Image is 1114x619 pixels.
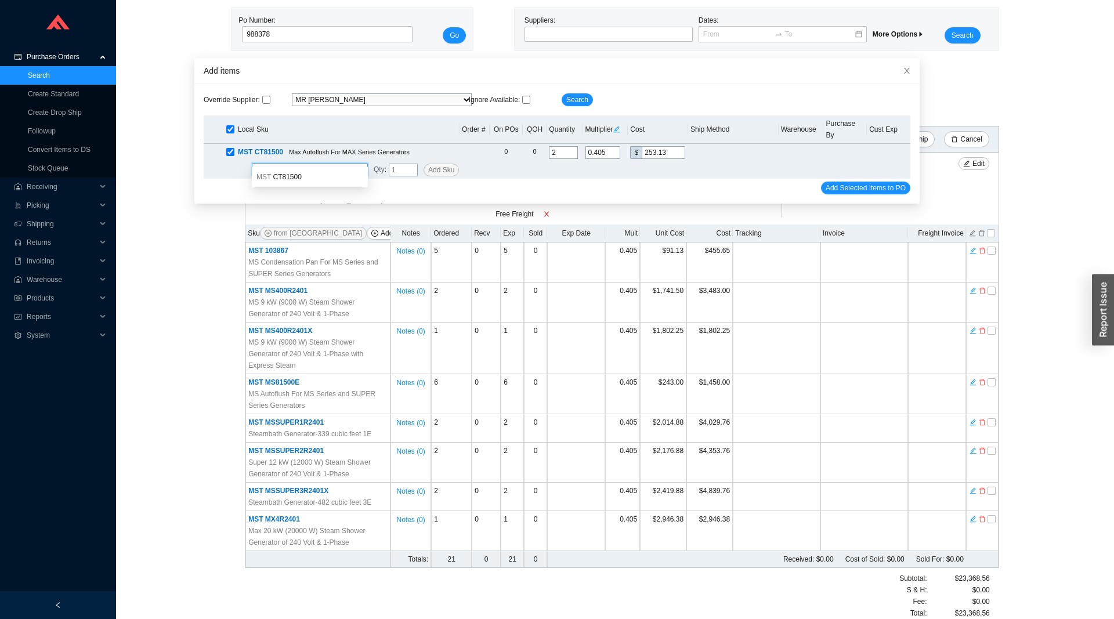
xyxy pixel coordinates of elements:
[204,96,260,103] span: Override Supplier :
[27,307,96,326] span: Reports
[978,417,986,425] button: delete
[256,173,271,181] span: MST
[524,323,547,374] td: 0
[970,247,976,255] span: edit
[495,210,533,218] span: Free Freight
[248,327,312,335] span: MST MS400R2401X
[396,377,425,389] span: Notes ( 0 )
[14,313,22,320] span: fund
[522,96,530,104] input: Ignore Available:
[524,283,547,323] td: 0
[431,483,472,511] td: 2
[640,225,686,242] th: Unit Cost
[14,239,22,246] span: customer-service
[562,93,593,106] button: Search
[783,555,814,563] span: Received:
[908,225,966,242] th: Freight Invoice
[14,53,22,60] span: credit-card
[910,607,927,619] span: Total:
[396,446,425,457] span: Notes ( 0 )
[972,596,990,607] span: $0.00
[248,515,300,523] span: MST MX4R2401
[248,378,299,386] span: MST MS81500E
[969,486,977,494] button: edit
[686,323,733,374] td: $1,802.25
[785,28,854,40] input: To
[248,525,388,548] span: Max 20 kW (20000 W) Steam Shower Generator of 240 Volt & 1-Phase
[979,287,986,295] span: delete
[472,414,501,443] td: 0
[28,108,82,117] a: Create Drop Ship
[845,555,885,563] span: Cost of Sold:
[501,283,524,323] td: 2
[605,511,640,551] td: 0.405
[431,551,472,568] td: 21
[27,196,96,215] span: Picking
[490,115,523,144] th: On POs
[686,242,733,283] td: $455.65
[431,225,472,242] th: Ordered
[27,178,96,196] span: Receiving
[970,515,976,523] span: edit
[686,225,733,242] th: Cost
[408,555,428,563] span: Totals:
[823,115,867,144] th: Purchase By
[472,551,501,568] td: 0
[952,30,974,41] span: Search
[501,443,524,483] td: 2
[501,225,524,242] th: Exp
[969,377,977,385] button: edit
[248,447,324,455] span: MST MSSUPER2R2401
[431,323,472,374] td: 1
[970,287,976,295] span: edit
[28,90,79,98] a: Create Standard
[14,332,22,339] span: setting
[703,28,772,40] input: From
[490,144,523,161] td: 0
[14,258,22,265] span: book
[640,483,686,511] td: $2,419.88
[970,378,976,386] span: edit
[248,287,308,295] span: MST MS400R2401
[248,247,288,255] span: MST 103867
[248,296,388,320] span: MS 9 kW (9000 W) Steam Shower Generator of 240 Volt & 1-Phase
[396,325,425,333] button: Notes (0)
[248,428,371,440] span: Steambath Generator-339 cubic feet 1E
[27,215,96,233] span: Shipping
[605,551,966,568] td: $0.00 $0.00 $0.00
[431,511,472,551] td: 1
[543,211,550,218] span: close
[640,242,686,283] td: $91.13
[821,182,910,194] button: Add Selected Items to PO
[978,486,986,494] button: delete
[524,443,547,483] td: 0
[248,418,324,426] span: MST MSSUPER1R2401
[944,131,989,147] button: deleteCancel
[630,146,642,159] div: $
[374,165,385,173] span: Qty
[867,115,910,144] th: Cust Exp
[978,514,986,522] button: delete
[613,126,620,133] span: edit
[248,497,371,508] span: Steambath Generator-482 cubic feet 3E
[396,486,425,497] span: Notes ( 0 )
[686,511,733,551] td: $2,946.38
[27,326,96,345] span: System
[547,115,583,144] th: Quantity
[894,58,920,84] button: Close
[959,157,989,170] button: editEdit
[396,417,425,425] button: Notes (0)
[390,225,431,242] th: Notes
[472,323,501,374] td: 0
[28,71,50,79] a: Search
[605,242,640,283] td: 0.405
[972,158,985,169] span: Edit
[248,227,388,240] div: Sku
[238,148,283,156] span: MST CT81500
[640,283,686,323] td: $1,741.50
[443,27,466,44] button: Go
[969,417,977,425] button: edit
[970,327,976,335] span: edit
[686,283,733,323] td: $3,483.00
[969,245,977,254] button: edit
